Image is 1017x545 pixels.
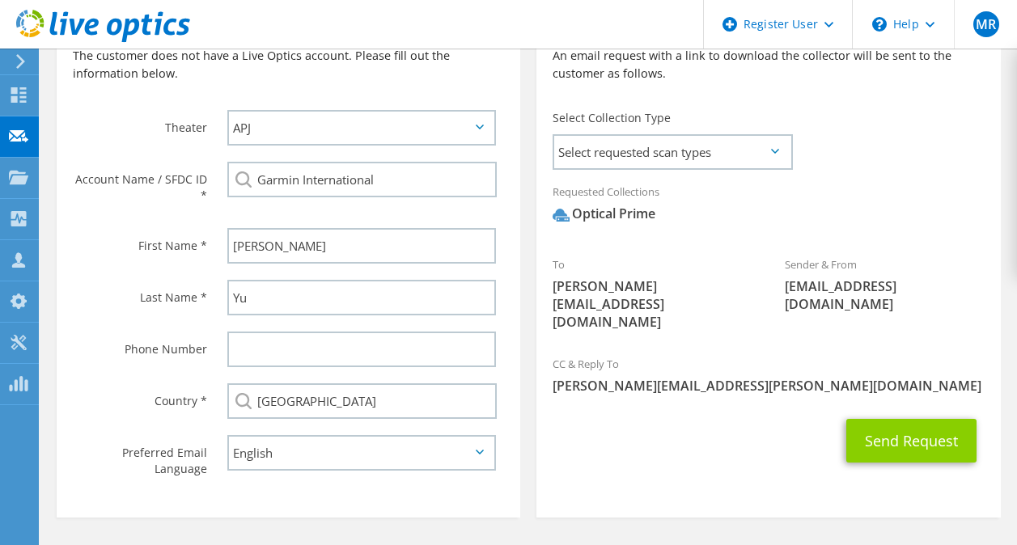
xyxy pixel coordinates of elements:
div: Optical Prime [553,205,655,223]
p: An email request with a link to download the collector will be sent to the customer as follows. [553,47,984,82]
label: First Name * [73,228,207,254]
span: MR [973,11,999,37]
label: Phone Number [73,332,207,357]
p: The customer does not have a Live Optics account. Please fill out the information below. [73,47,504,82]
label: Theater [73,110,207,136]
label: Last Name * [73,280,207,306]
div: Sender & From [769,247,1001,321]
span: [PERSON_NAME][EMAIL_ADDRESS][PERSON_NAME][DOMAIN_NAME] [553,377,984,395]
span: Select requested scan types [554,136,790,168]
label: Preferred Email Language [73,435,207,477]
span: [EMAIL_ADDRESS][DOMAIN_NAME] [785,277,985,313]
label: Select Collection Type [553,110,671,126]
div: Requested Collections [536,175,1000,239]
div: CC & Reply To [536,347,1000,403]
div: To [536,247,769,339]
span: [PERSON_NAME][EMAIL_ADDRESS][DOMAIN_NAME] [553,277,752,331]
svg: \n [872,17,887,32]
label: Account Name / SFDC ID * [73,162,207,204]
button: Send Request [846,419,977,463]
label: Country * [73,383,207,409]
